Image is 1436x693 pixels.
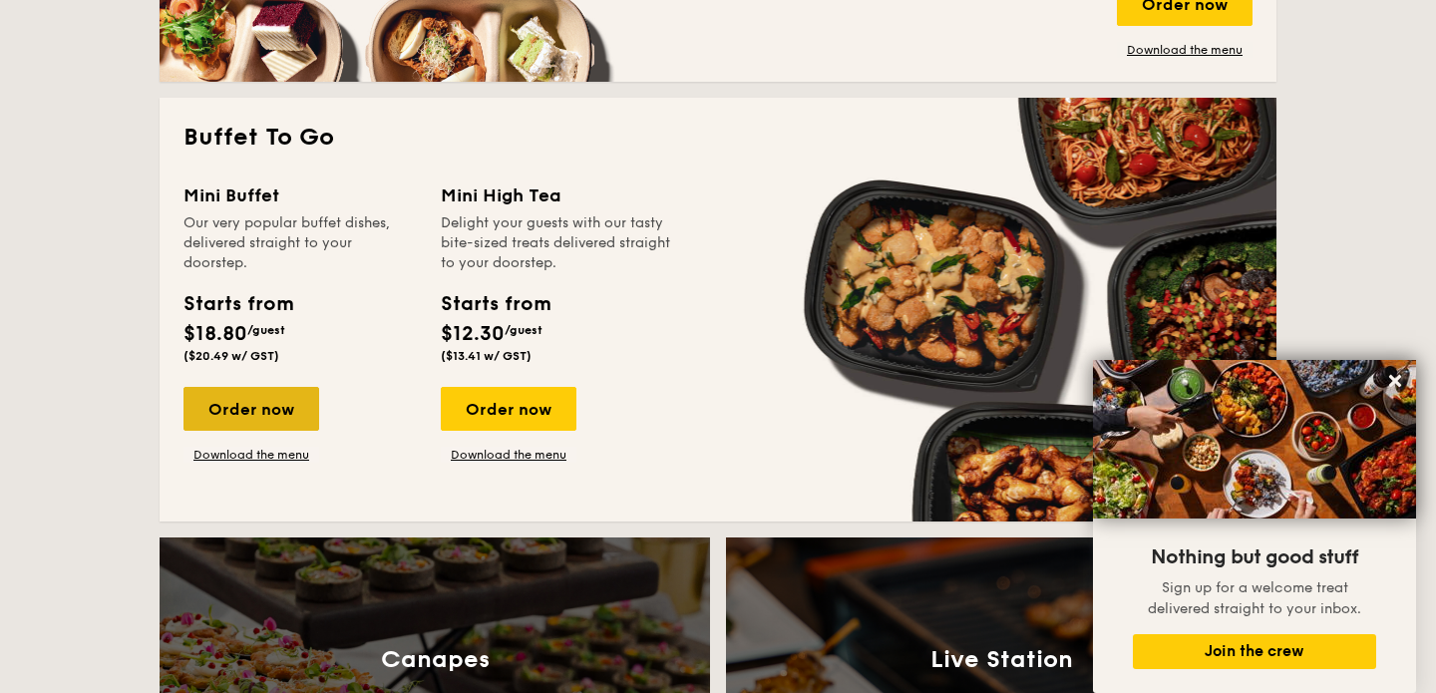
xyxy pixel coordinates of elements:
div: Mini Buffet [183,181,417,209]
span: /guest [247,323,285,337]
span: ($13.41 w/ GST) [441,349,532,363]
span: ($20.49 w/ GST) [183,349,279,363]
div: Order now [183,387,319,431]
span: $12.30 [441,322,505,346]
div: Our very popular buffet dishes, delivered straight to your doorstep. [183,213,417,273]
div: Mini High Tea [441,181,674,209]
button: Join the crew [1133,634,1376,669]
a: Download the menu [441,447,576,463]
h3: Canapes [381,646,490,674]
div: Starts from [441,289,549,319]
h3: Live Station [930,646,1073,674]
img: DSC07876-Edit02-Large.jpeg [1093,360,1416,519]
div: Delight your guests with our tasty bite-sized treats delivered straight to your doorstep. [441,213,674,273]
div: Starts from [183,289,292,319]
span: /guest [505,323,542,337]
a: Download the menu [183,447,319,463]
a: Download the menu [1117,42,1253,58]
button: Close [1379,365,1411,397]
span: Sign up for a welcome treat delivered straight to your inbox. [1148,579,1361,617]
div: Order now [441,387,576,431]
h2: Buffet To Go [183,122,1253,154]
span: $18.80 [183,322,247,346]
span: Nothing but good stuff [1151,545,1358,569]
